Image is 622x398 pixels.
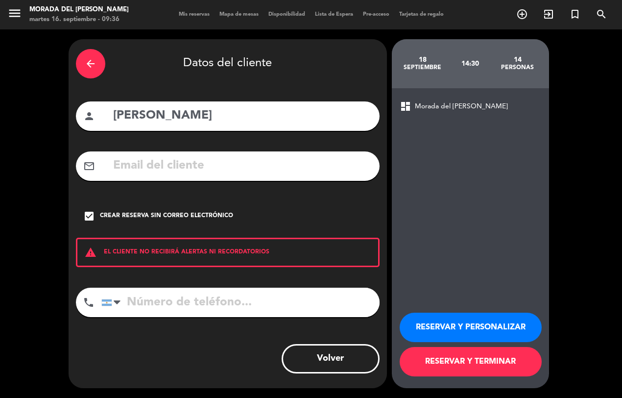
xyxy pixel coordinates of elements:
button: menu [7,6,22,24]
i: warning [77,247,104,258]
div: 14:30 [446,47,494,81]
span: Mapa de mesas [215,12,263,17]
span: Mis reservas [174,12,215,17]
div: Morada del [PERSON_NAME] [29,5,129,15]
div: Crear reserva sin correo electrónico [100,211,233,221]
i: search [596,8,607,20]
div: personas [494,64,541,72]
i: exit_to_app [543,8,554,20]
div: 18 [399,56,447,64]
i: add_circle_outline [516,8,528,20]
i: person [83,110,95,122]
span: dashboard [400,100,411,112]
div: Datos del cliente [76,47,380,81]
div: martes 16. septiembre - 09:36 [29,15,129,25]
i: phone [83,297,95,308]
i: mail_outline [83,160,95,172]
span: Lista de Espera [310,12,358,17]
i: arrow_back [85,58,96,70]
div: septiembre [399,64,447,72]
div: EL CLIENTE NO RECIBIRÁ ALERTAS NI RECORDATORIOS [76,238,380,267]
span: Morada del [PERSON_NAME] [415,101,508,112]
span: Tarjetas de regalo [394,12,449,17]
button: Volver [282,344,380,373]
span: Pre-acceso [358,12,394,17]
div: Argentina: +54 [102,288,124,317]
i: turned_in_not [569,8,581,20]
input: Nombre del cliente [112,106,372,126]
input: Email del cliente [112,156,372,176]
span: Disponibilidad [263,12,310,17]
button: RESERVAR Y TERMINAR [400,347,542,376]
input: Número de teléfono... [101,288,380,317]
button: RESERVAR Y PERSONALIZAR [400,313,542,342]
div: 14 [494,56,541,64]
i: check_box [83,210,95,222]
i: menu [7,6,22,21]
